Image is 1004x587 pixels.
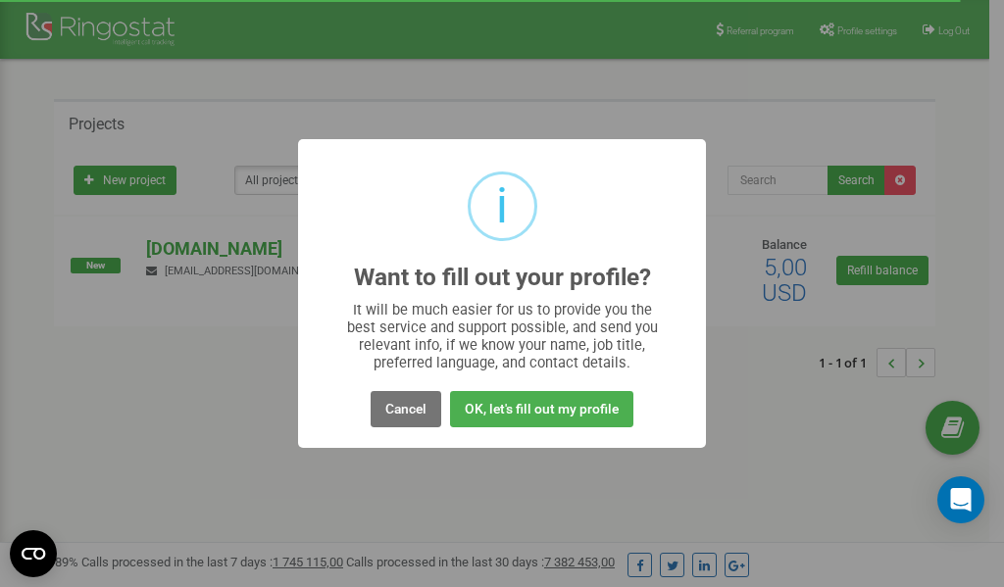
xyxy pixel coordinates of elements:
button: OK, let's fill out my profile [450,391,633,427]
div: Open Intercom Messenger [937,476,984,523]
h2: Want to fill out your profile? [354,265,651,291]
button: Cancel [371,391,441,427]
div: i [496,174,508,238]
button: Open CMP widget [10,530,57,577]
div: It will be much easier for us to provide you the best service and support possible, and send you ... [337,301,668,371]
